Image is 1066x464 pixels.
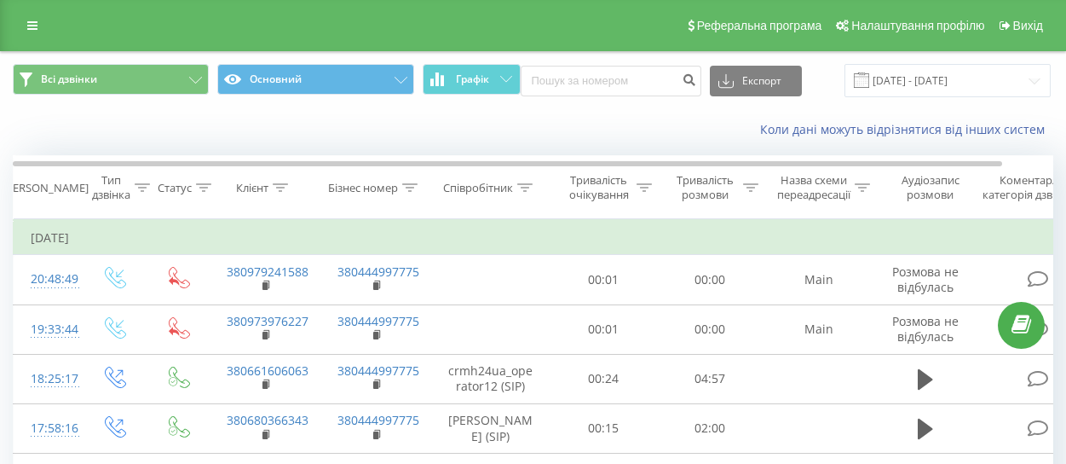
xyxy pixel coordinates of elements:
iframe: Intercom live chat [1008,368,1049,409]
a: Коли дані можуть відрізнятися вiд інших систем [760,121,1053,137]
span: Реферальна програма [697,19,822,32]
td: crmh24ua_operator12 (SIP) [431,354,550,403]
a: 380973976227 [227,313,308,329]
a: 380444997775 [337,264,419,280]
span: Всі дзвінки [41,72,97,86]
a: 380661606063 [227,362,308,379]
input: Пошук за номером [521,66,701,96]
span: Налаштування профілю [851,19,984,32]
div: Клієнт [236,181,268,195]
a: 380444997775 [337,313,419,329]
a: 380680366343 [227,412,308,428]
button: Основний [217,64,413,95]
button: Експорт [710,66,802,96]
td: 00:01 [550,255,657,304]
td: 00:00 [657,255,763,304]
div: Назва схеми переадресації [777,173,850,202]
div: Тривалість очікування [565,173,632,202]
div: Аудіозапис розмови [889,173,971,202]
span: Графік [456,73,489,85]
div: Співробітник [443,181,513,195]
div: [PERSON_NAME] [3,181,89,195]
td: 04:57 [657,354,763,403]
td: 00:24 [550,354,657,403]
button: Графік [423,64,521,95]
div: Тривалість розмови [671,173,739,202]
a: 380979241588 [227,264,308,280]
div: Статус [158,181,192,195]
div: Бізнес номер [328,181,398,195]
td: Main [763,255,874,304]
a: 380444997775 [337,412,419,428]
td: 02:00 [657,403,763,453]
div: Тип дзвінка [92,173,130,202]
div: 17:58:16 [31,412,65,445]
span: Розмова не відбулась [892,264,959,295]
div: 18:25:17 [31,362,65,396]
td: 00:00 [657,304,763,354]
td: 00:01 [550,304,657,354]
a: 380444997775 [337,362,419,379]
td: [PERSON_NAME] (SIP) [431,403,550,453]
td: Main [763,304,874,354]
div: 20:48:49 [31,263,65,296]
span: Розмова не відбулась [892,313,959,345]
button: Всі дзвінки [13,64,209,95]
div: 19:33:44 [31,313,65,346]
span: Вихід [1013,19,1043,32]
td: 00:15 [550,403,657,453]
